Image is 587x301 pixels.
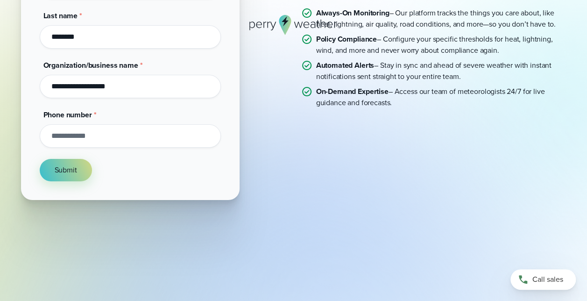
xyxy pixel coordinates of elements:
span: Organization/business name [43,60,138,71]
span: Submit [55,165,77,176]
span: Last name [43,10,78,21]
p: – Configure your specific thresholds for heat, lightning, wind, and more and never worry about co... [316,34,566,56]
span: Phone number [43,109,92,120]
strong: Automated Alerts [316,60,375,71]
strong: Always-On Monitoring [316,7,389,18]
a: Call sales [510,269,576,290]
span: Call sales [532,274,563,285]
p: – Stay in sync and ahead of severe weather with instant notifications sent straight to your entir... [316,60,566,82]
p: – Access our team of meteorologists 24/7 for live guidance and forecasts. [316,86,566,108]
p: – Our platform tracks the things you care about, like heat, lightning, air quality, road conditio... [316,7,566,30]
strong: Policy Compliance [316,34,377,44]
strong: On-Demand Expertise [316,86,389,97]
button: Submit [40,159,92,181]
